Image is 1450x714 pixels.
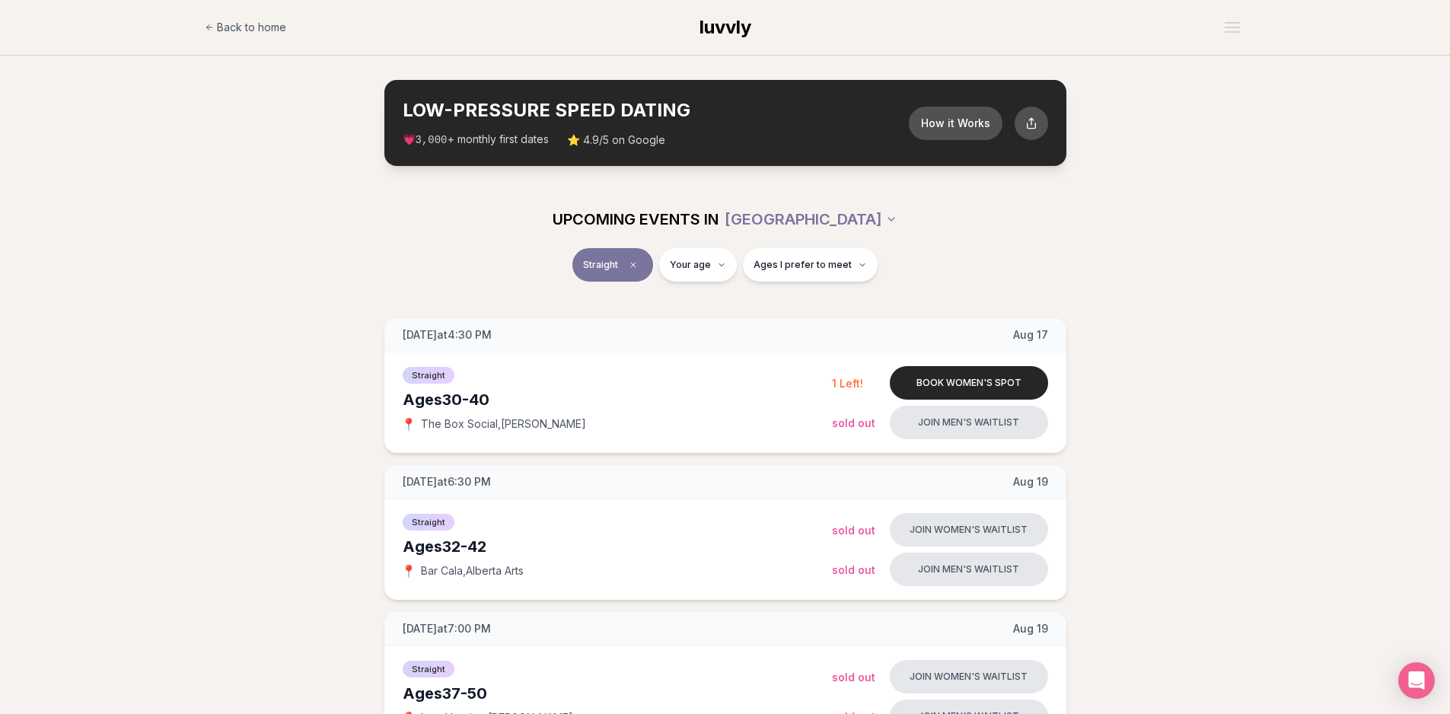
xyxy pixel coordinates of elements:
[217,20,286,35] span: Back to home
[403,683,832,704] div: Ages 37-50
[624,256,642,274] span: Clear event type filter
[700,16,751,38] span: luvvly
[403,367,454,384] span: Straight
[890,660,1048,693] button: Join women's waitlist
[1219,16,1246,39] button: Open menu
[832,563,875,576] span: Sold Out
[403,474,491,489] span: [DATE] at 6:30 PM
[832,671,875,684] span: Sold Out
[725,202,897,236] button: [GEOGRAPHIC_DATA]
[890,553,1048,586] button: Join men's waitlist
[832,377,863,390] span: 1 Left!
[403,536,832,557] div: Ages 32-42
[1013,327,1048,343] span: Aug 17
[205,12,286,43] a: Back to home
[403,389,832,410] div: Ages 30-40
[421,416,586,432] span: The Box Social , [PERSON_NAME]
[403,98,909,123] h2: LOW-PRESSURE SPEED DATING
[403,327,492,343] span: [DATE] at 4:30 PM
[403,565,415,577] span: 📍
[403,661,454,677] span: Straight
[403,132,549,148] span: 💗 + monthly first dates
[1398,662,1435,699] div: Open Intercom Messenger
[1013,621,1048,636] span: Aug 19
[670,259,711,271] span: Your age
[832,524,875,537] span: Sold Out
[1013,474,1048,489] span: Aug 19
[553,209,719,230] span: UPCOMING EVENTS IN
[659,248,737,282] button: Your age
[890,406,1048,439] button: Join men's waitlist
[421,563,524,579] span: Bar Cala , Alberta Arts
[572,248,653,282] button: StraightClear event type filter
[700,15,751,40] a: luvvly
[832,416,875,429] span: Sold Out
[403,621,491,636] span: [DATE] at 7:00 PM
[403,514,454,531] span: Straight
[754,259,852,271] span: Ages I prefer to meet
[583,259,618,271] span: Straight
[416,134,448,146] span: 3,000
[743,248,878,282] button: Ages I prefer to meet
[890,366,1048,400] button: Book women's spot
[567,132,665,148] span: ⭐ 4.9/5 on Google
[890,513,1048,547] button: Join women's waitlist
[909,107,1002,140] button: How it Works
[403,418,415,430] span: 📍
